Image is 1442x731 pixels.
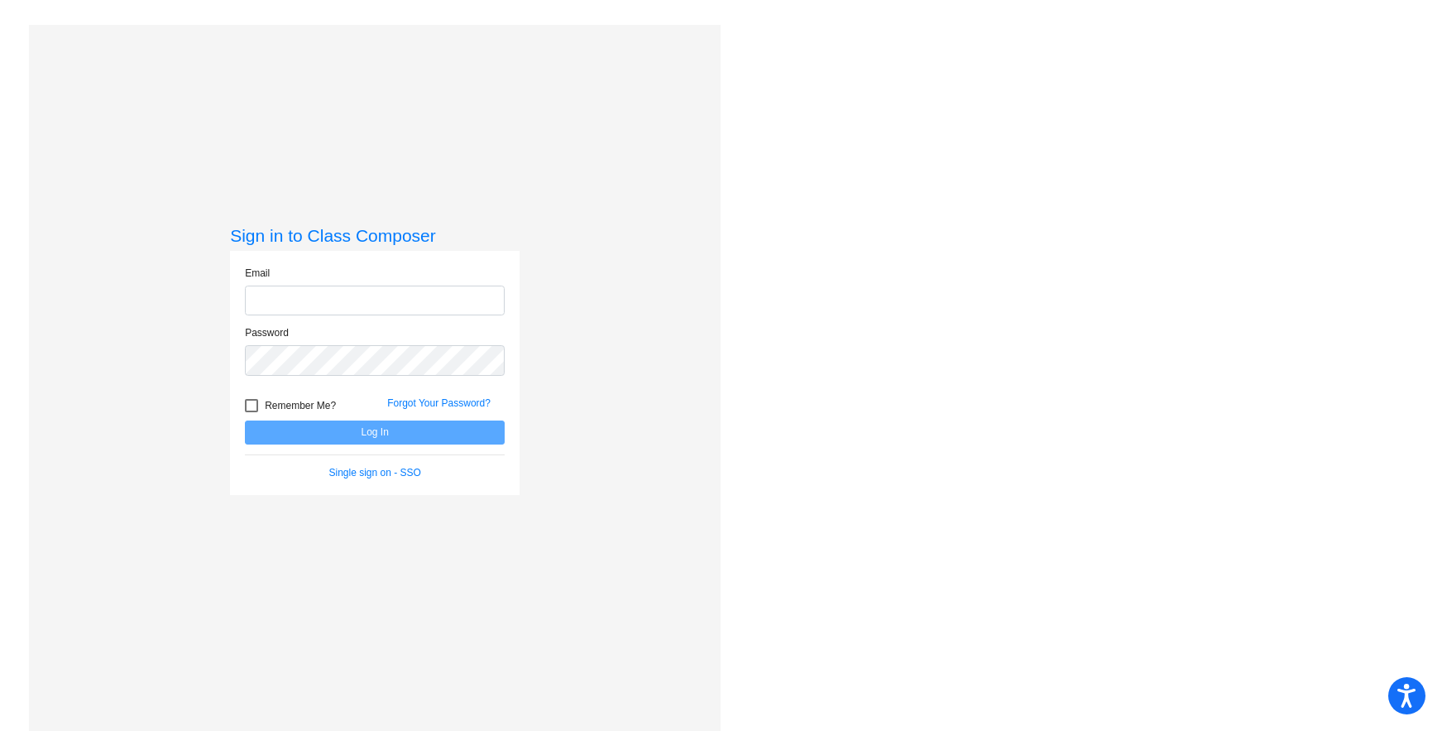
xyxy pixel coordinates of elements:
[245,325,289,340] label: Password
[265,396,336,416] span: Remember Me?
[230,225,520,246] h3: Sign in to Class Composer
[245,421,505,445] button: Log In
[387,397,491,409] a: Forgot Your Password?
[328,467,420,479] a: Single sign on - SSO
[245,266,270,281] label: Email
